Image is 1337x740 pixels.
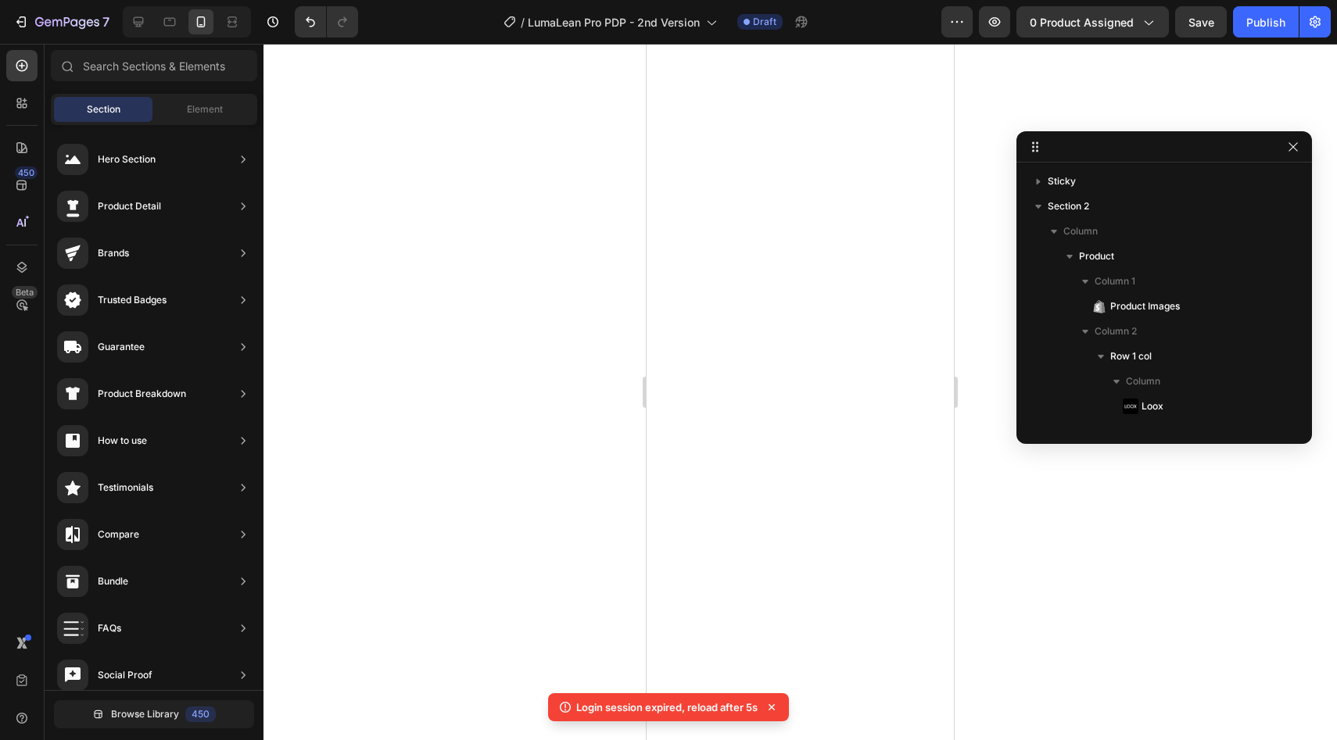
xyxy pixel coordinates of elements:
[98,386,186,402] div: Product Breakdown
[1079,248,1114,264] span: Product
[98,292,167,308] div: Trusted Badges
[98,152,156,167] div: Hero Section
[1110,299,1180,314] span: Product Images
[12,286,38,299] div: Beta
[647,44,954,740] iframe: Design area
[1175,6,1227,38] button: Save
[98,433,147,449] div: How to use
[15,166,38,179] div: 450
[1188,16,1214,29] span: Save
[1030,14,1134,30] span: 0 product assigned
[1016,6,1169,38] button: 0 product assigned
[6,6,116,38] button: 7
[51,50,257,81] input: Search Sections & Elements
[111,707,179,721] span: Browse Library
[1233,6,1299,38] button: Publish
[187,102,223,116] span: Element
[1246,14,1285,30] div: Publish
[102,13,109,31] p: 7
[1110,349,1152,364] span: Row 1 col
[87,102,120,116] span: Section
[1142,424,1178,439] span: Heading
[521,14,525,30] span: /
[98,527,139,542] div: Compare
[1048,198,1089,214] span: Section 2
[1142,399,1163,414] span: Loox
[1063,223,1098,239] span: Column
[1095,324,1137,339] span: Column 2
[528,14,700,30] span: LumaLean Pro PDP - 2nd Version
[1126,374,1160,389] span: Column
[98,198,161,214] div: Product Detail
[185,706,216,722] div: 450
[98,667,152,683] div: Social Proof
[98,574,128,589] div: Bundle
[98,339,145,355] div: Guarantee
[98,480,153,495] div: Testimonials
[54,700,254,728] button: Browse Library450
[1048,173,1076,189] span: Sticky
[98,620,121,636] div: FAQs
[576,699,758,715] p: Login session expired, reload after 5s
[1095,273,1135,289] span: Column 1
[1123,399,1138,414] img: Loox
[753,15,776,29] span: Draft
[98,245,129,261] div: Brands
[295,6,358,38] div: Undo/Redo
